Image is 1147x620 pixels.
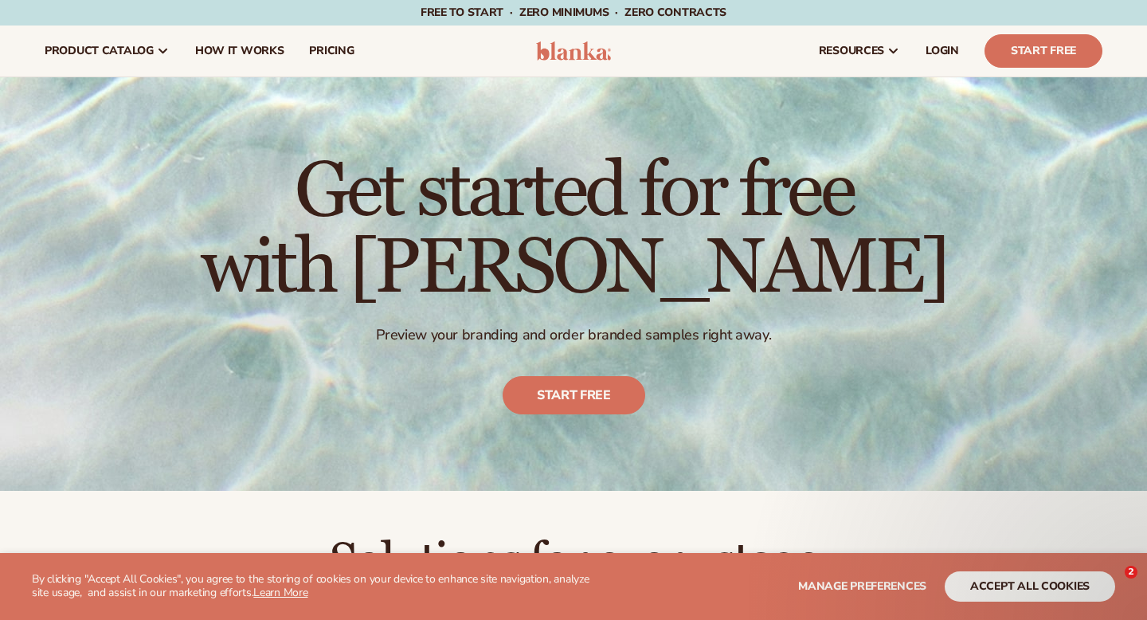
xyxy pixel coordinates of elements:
span: Free to start · ZERO minimums · ZERO contracts [421,5,726,20]
button: accept all cookies [945,571,1115,602]
p: By clicking "Accept All Cookies", you agree to the storing of cookies on your device to enhance s... [32,573,599,600]
iframe: Intercom live chat [1092,566,1130,604]
a: product catalog [32,26,182,77]
a: Start free [503,376,645,414]
p: Preview your branding and order branded samples right away. [201,326,947,344]
span: How It Works [195,45,284,57]
a: How It Works [182,26,297,77]
h2: Solutions for every stage [45,536,1102,589]
span: resources [819,45,884,57]
span: product catalog [45,45,154,57]
span: pricing [309,45,354,57]
a: Start Free [985,34,1102,68]
span: 2 [1125,566,1137,579]
span: LOGIN [926,45,959,57]
button: Manage preferences [798,571,926,602]
a: pricing [296,26,366,77]
a: LOGIN [913,26,972,77]
a: resources [806,26,913,77]
h1: Get started for free with [PERSON_NAME] [201,154,947,307]
a: Learn More [253,585,307,600]
img: logo [536,41,612,61]
span: Manage preferences [798,579,926,594]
